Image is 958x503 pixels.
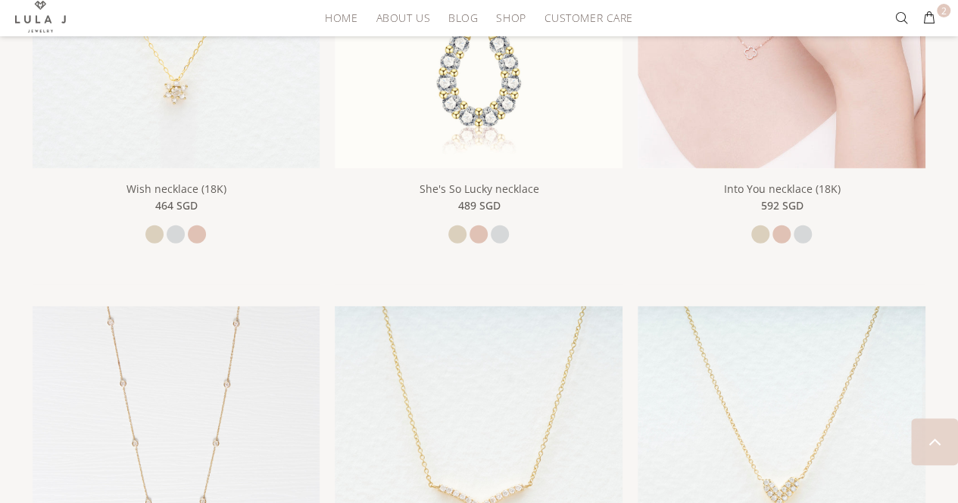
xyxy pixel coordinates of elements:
[145,225,164,244] a: yellow gold
[760,197,803,214] span: 592 SGD
[487,6,535,29] a: SHOP
[376,12,429,23] span: ABOUT US
[772,225,791,244] a: rose gold
[751,225,769,244] a: yellow gold
[794,225,812,244] a: white gold
[544,12,632,23] span: CUSTOMER CARE
[188,225,206,244] a: rose gold
[638,442,925,455] a: linear-gradient(135deg,rgba(255, 238, 179, 1) 0%, rgba(212, 175, 55, 1) 100%)
[325,12,357,23] span: HOME
[367,6,438,29] a: ABOUT US
[33,442,320,455] a: Distance Diamond necklace (18K)
[448,225,467,244] a: yellow gold
[457,197,500,214] span: 489 SGD
[154,197,197,214] span: 464 SGD
[496,12,526,23] span: SHOP
[126,182,226,196] a: Wish necklace (18K)
[916,6,943,30] button: 2
[470,225,488,244] a: rose gold
[439,6,487,29] a: BLOG
[911,418,958,465] a: BACK TO TOP
[723,182,840,196] a: Into You necklace (18K)
[535,6,632,29] a: CUSTOMER CARE
[335,442,623,455] a: linear-gradient(135deg,rgba(247, 224, 210, 1) 43%, rgba(212, 175, 55, 1) 100%)
[167,225,185,244] a: white gold
[448,12,478,23] span: BLOG
[316,6,367,29] a: HOME
[419,182,538,196] a: She's So Lucky necklace
[491,225,509,244] a: white gold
